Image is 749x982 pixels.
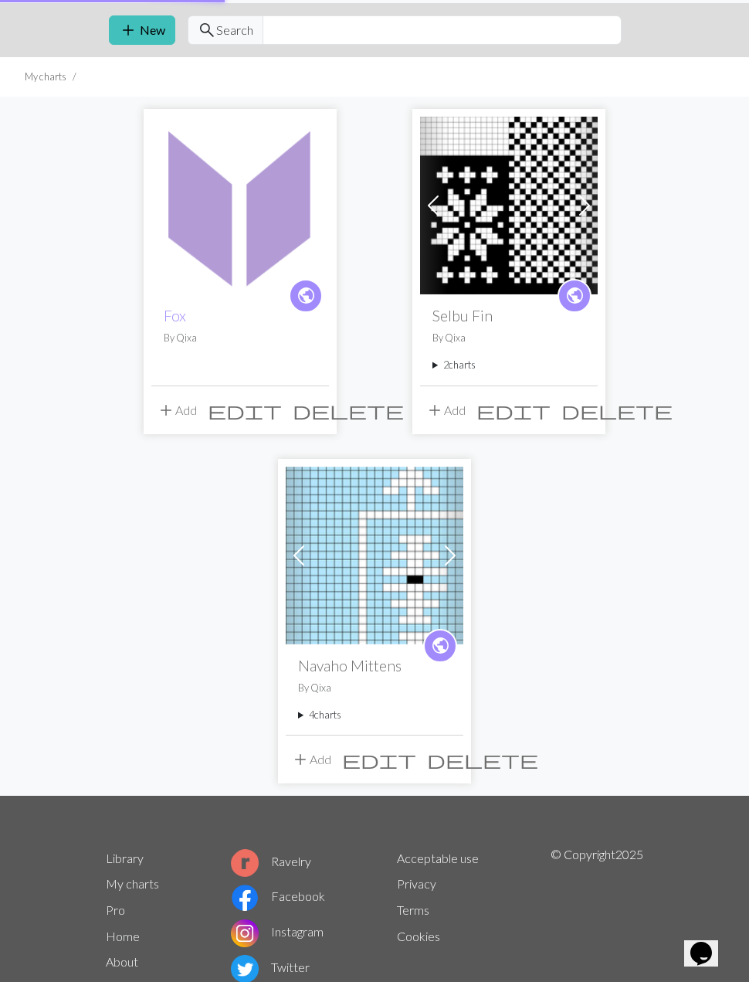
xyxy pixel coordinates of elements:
span: add [291,749,310,770]
summary: 4charts [298,708,451,722]
img: Instagram logo [231,919,259,947]
a: Acceptable use [397,851,479,865]
p: By Qixa [298,681,451,695]
span: Search [216,21,253,39]
i: public [565,280,585,311]
img: Navaho Necklace [286,467,463,644]
a: Home [106,929,140,943]
a: Ravelry [231,854,311,868]
a: Navaho Necklace [286,546,463,561]
summary: 2charts [432,358,585,372]
button: Edit [337,745,422,774]
p: By Qixa [432,331,585,345]
span: add [425,399,444,421]
img: Fox [151,117,329,294]
span: add [119,19,137,41]
a: Terms [397,902,429,917]
i: public [431,630,450,661]
a: Library [106,851,144,865]
button: Add [420,396,471,425]
a: Instagram [231,924,324,939]
a: Privacy [397,876,436,891]
i: Edit [208,401,282,420]
li: My charts [25,70,66,84]
a: Fox [164,307,186,325]
button: Delete [556,396,678,425]
button: Edit [471,396,556,425]
h2: Selbu Fin [432,307,585,325]
i: public [297,280,316,311]
span: public [565,284,585,308]
span: delete [427,749,538,770]
a: public [423,629,457,663]
a: Pro [106,902,125,917]
button: Delete [422,745,544,774]
span: edit [342,749,416,770]
button: Edit [202,396,287,425]
iframe: chat widget [684,920,734,967]
a: Facebook [231,889,325,903]
a: My charts [106,876,159,891]
span: edit [208,399,282,421]
span: edit [476,399,551,421]
span: public [431,634,450,657]
a: public [289,279,323,313]
span: public [297,284,316,308]
img: Facebook logo [231,884,259,912]
span: search [198,19,216,41]
button: Add [286,745,337,774]
button: Add [151,396,202,425]
button: Delete [287,396,409,425]
a: Twitter [231,960,310,974]
img: Selbu [420,117,598,294]
span: add [157,399,175,421]
i: Edit [342,750,416,769]
button: New [109,15,175,45]
a: Selbu [420,196,598,211]
a: About [106,954,138,969]
img: Ravelry logo [231,849,259,877]
a: Fox [151,196,329,211]
h2: Navaho Mittens [298,657,451,674]
a: public [558,279,591,313]
p: By Qixa [164,331,317,345]
i: Edit [476,401,551,420]
span: delete [561,399,673,421]
a: Cookies [397,929,440,943]
span: delete [293,399,404,421]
